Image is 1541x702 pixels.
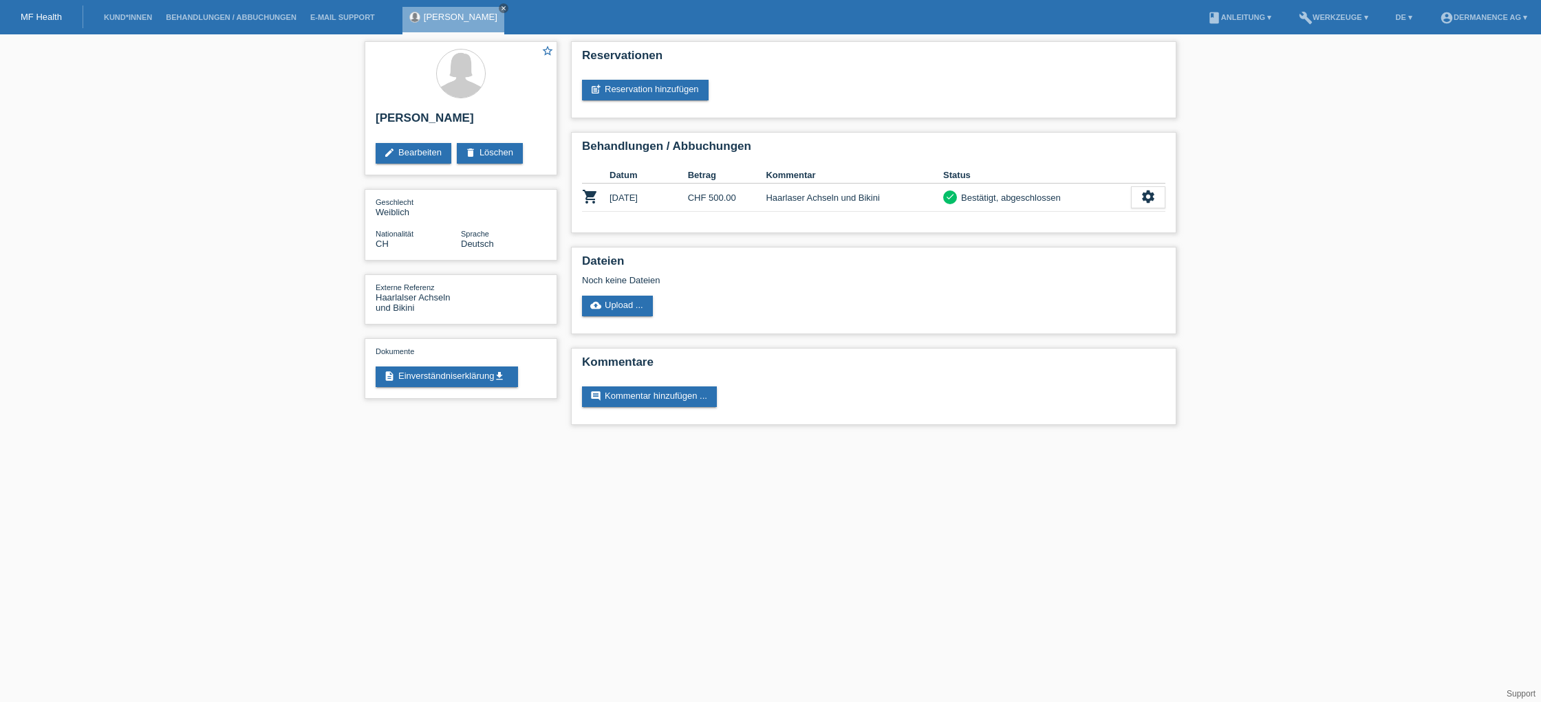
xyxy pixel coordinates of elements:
i: description [384,371,395,382]
i: account_circle [1440,11,1454,25]
a: Kund*innen [97,13,159,21]
i: comment [590,391,601,402]
i: post_add [590,84,601,95]
a: buildWerkzeuge ▾ [1292,13,1375,21]
i: cloud_upload [590,300,601,311]
span: Externe Referenz [376,283,435,292]
a: [PERSON_NAME] [424,12,497,22]
a: close [499,3,508,13]
i: get_app [494,371,505,382]
a: E-Mail Support [303,13,382,21]
th: Kommentar [766,167,943,184]
span: Geschlecht [376,198,413,206]
a: Behandlungen / Abbuchungen [159,13,303,21]
a: Support [1507,689,1535,699]
a: cloud_uploadUpload ... [582,296,653,316]
h2: [PERSON_NAME] [376,111,546,132]
a: editBearbeiten [376,143,451,164]
span: Deutsch [461,239,494,249]
i: book [1207,11,1221,25]
a: bookAnleitung ▾ [1200,13,1278,21]
span: Nationalität [376,230,413,238]
i: edit [384,147,395,158]
td: CHF 500.00 [688,184,766,212]
a: star_border [541,45,554,59]
i: settings [1141,189,1156,204]
a: deleteLöschen [457,143,523,164]
th: Status [943,167,1131,184]
div: Bestätigt, abgeschlossen [957,190,1061,205]
a: MF Health [21,12,62,22]
a: account_circleDermanence AG ▾ [1433,13,1534,21]
span: Schweiz [376,239,389,249]
div: Haarlalser Achseln und Bikini [376,282,461,313]
i: POSP00026970 [582,188,599,205]
h2: Reservationen [582,49,1165,69]
i: check [945,192,955,201]
i: close [500,5,507,12]
a: commentKommentar hinzufügen ... [582,386,717,407]
div: Weiblich [376,197,461,217]
a: DE ▾ [1389,13,1419,21]
div: Noch keine Dateien [582,275,1002,285]
h2: Dateien [582,254,1165,275]
h2: Kommentare [582,355,1165,376]
i: build [1299,11,1313,25]
a: descriptionEinverständniserklärungget_app [376,366,518,387]
td: Haarlaser Achseln und Bikini [766,184,943,212]
td: [DATE] [610,184,688,212]
h2: Behandlungen / Abbuchungen [582,140,1165,160]
span: Dokumente [376,347,414,355]
i: delete [465,147,476,158]
th: Datum [610,167,688,184]
th: Betrag [688,167,766,184]
span: Sprache [461,230,489,238]
a: post_addReservation hinzufügen [582,80,709,100]
i: star_border [541,45,554,57]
